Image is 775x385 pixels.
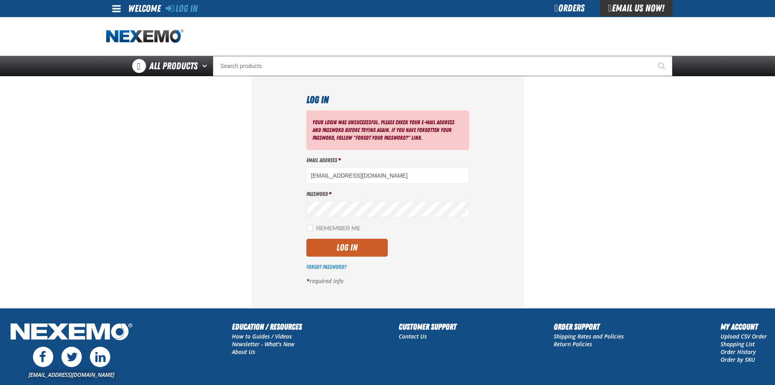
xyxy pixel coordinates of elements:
button: Start Searching [652,56,672,76]
a: Order History [720,348,756,356]
label: Email Address [306,156,469,164]
div: Your login was unsuccessful. Please check your e-mail address and password before trying again. I... [306,110,469,150]
img: Nexemo logo [106,29,183,44]
a: Shipping Rates and Policies [554,332,624,340]
label: Remember Me [306,225,360,233]
a: How to Guides / Videos [232,332,292,340]
a: Upload CSV Order [720,332,767,340]
a: About Us [232,348,255,356]
h1: Log In [306,92,469,107]
span: All Products [149,59,198,73]
p: required info [306,277,469,285]
h2: Education / Resources [232,321,302,333]
a: Forgot Password? [306,264,346,270]
input: Search [213,56,672,76]
a: Log In [166,3,198,14]
button: Log In [306,239,388,257]
h2: Customer Support [399,321,456,333]
a: Home [106,29,183,44]
a: Order by SKU [720,356,755,363]
a: Return Policies [554,340,592,348]
a: Newsletter - What's New [232,340,295,348]
label: Password [306,190,469,198]
a: Contact Us [399,332,427,340]
img: Nexemo Logo [8,321,135,345]
input: Remember Me [306,225,313,231]
a: Shopping List [720,340,755,348]
button: Open All Products pages [199,56,213,76]
h2: Order Support [554,321,624,333]
a: [EMAIL_ADDRESS][DOMAIN_NAME] [28,371,114,378]
h2: My Account [720,321,767,333]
